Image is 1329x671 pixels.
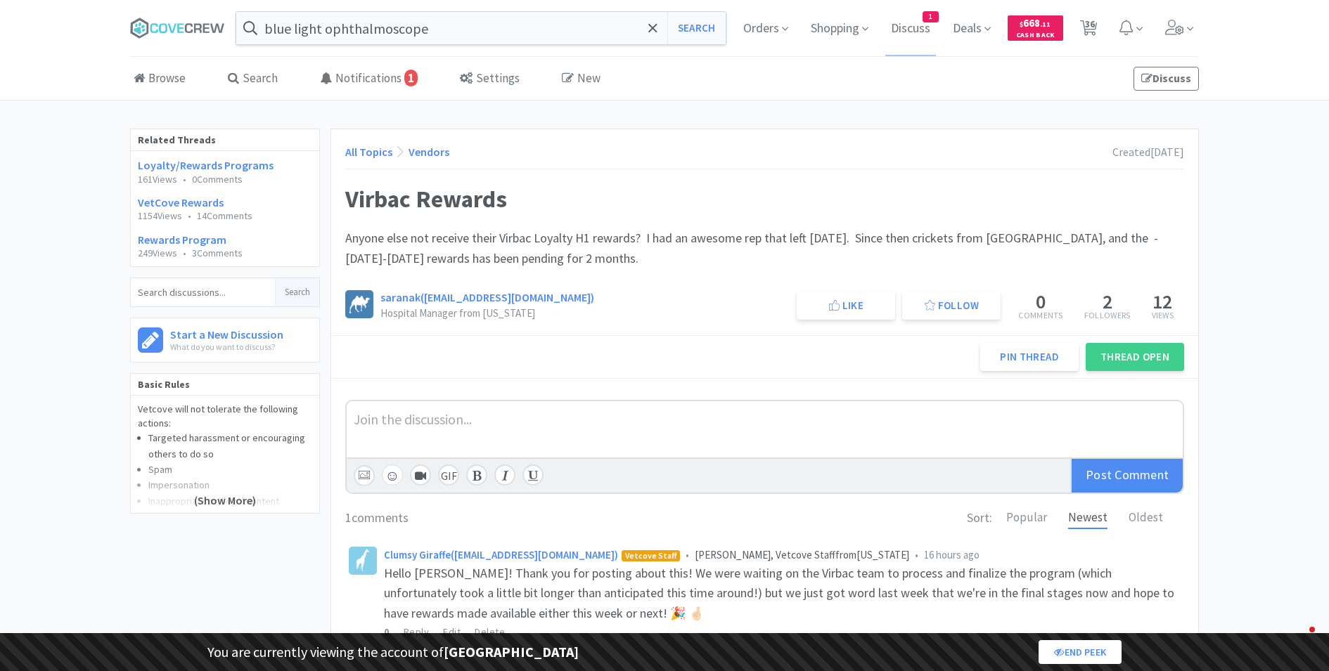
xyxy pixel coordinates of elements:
div: [PERSON_NAME], Vetcove Staff from [US_STATE] [384,547,1181,563]
div: Popular [1006,508,1047,528]
a: Clumsy Giraffe([EMAIL_ADDRESS][DOMAIN_NAME]) [384,548,618,561]
span: 16 hours ago [924,548,980,561]
p: What do you want to discuss? [170,340,283,353]
a: Discuss [1134,67,1199,91]
a: 36 [1074,24,1103,37]
span: • [183,247,186,259]
a: Start a New DiscussionWhat do you want to discuss? [130,318,320,363]
p: Followers [1084,311,1131,320]
p: Vetcove will not tolerate the following actions: [138,403,312,430]
h1: Virbac Rewards [345,183,1184,214]
a: All Topics [345,145,392,159]
h5: 12 [1152,292,1174,311]
span: 1 [923,12,938,22]
span: Hello [PERSON_NAME]! Thank you for posting about this! We were waiting on the Virbac team to proc... [384,565,1177,622]
button: ☺ [382,464,403,486]
span: $ [1020,20,1023,29]
p: Comments [1018,311,1062,320]
a: Loyalty/Rewards Programs [138,158,274,172]
button: Like [797,292,895,320]
span: • [188,209,191,222]
strong: 0 [384,625,390,638]
a: $668.11Cash Back [1008,9,1063,47]
a: Notifications1 [316,58,421,100]
a: End Peek [1039,640,1122,664]
iframe: Intercom live chat [1281,623,1315,657]
span: 668 [1020,16,1051,30]
span: • [915,548,918,561]
a: saranak([EMAIL_ADDRESS][DOMAIN_NAME]) [380,290,594,304]
div: Delete [475,624,505,639]
a: Search [224,58,281,100]
h5: 2 [1084,292,1131,311]
span: • [686,548,689,561]
div: Edit [443,624,461,639]
h6: 1 comments [345,508,409,528]
a: Settings [456,58,523,100]
div: Reply [404,624,430,639]
p: Hospital Manager from [US_STATE] [380,308,535,318]
input: Search discussions... [131,278,275,306]
a: New [558,58,604,100]
button: Search [667,12,726,44]
input: Search by item, sku, manufacturer, ingredient, size... [236,12,726,44]
div: Newest [1068,508,1107,528]
h5: Basic Rules [131,374,319,396]
a: Vendors [409,145,449,159]
strong: [GEOGRAPHIC_DATA] [444,643,579,660]
div: Oldest [1129,508,1163,528]
h6: Sort: [967,508,992,528]
div: Post [1070,459,1183,493]
p: 1154 Views 14 Comments [138,211,312,221]
div: (Show More) [131,457,319,513]
button: Follow [902,292,1001,320]
a: Browse [130,58,189,100]
span: Anyone else not receive their Virbac Loyalty H1 rewards? I had an awesome rep that left [DATE]. S... [345,230,1161,266]
a: VetCove Rewards [138,195,224,209]
div: Related Threads [131,129,319,151]
p: You are currently viewing the account of [207,641,579,663]
span: . 11 [1040,20,1051,29]
h6: Start a New Discussion [170,325,283,340]
button: Pin Thread [980,343,1079,371]
div: GIF [438,464,459,486]
span: • [183,173,186,185]
button: Thread Open [1086,343,1184,371]
a: Rewards Program [138,233,226,247]
span: Created [DATE] [1112,145,1184,159]
p: Views [1152,311,1174,320]
button: Search [275,278,319,306]
span: Cash Back [1016,32,1055,41]
h5: 0 [1018,292,1062,311]
p: 249 Views 3 Comments [138,248,312,259]
span: Vetcove Staff [622,551,679,561]
a: Discuss1 [885,22,936,35]
span: Comment [1115,467,1169,483]
p: 161 Views 0 Comments [138,174,312,185]
span: 1 [404,70,418,86]
li: Targeted harassment or encouraging others to do so [148,430,312,462]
